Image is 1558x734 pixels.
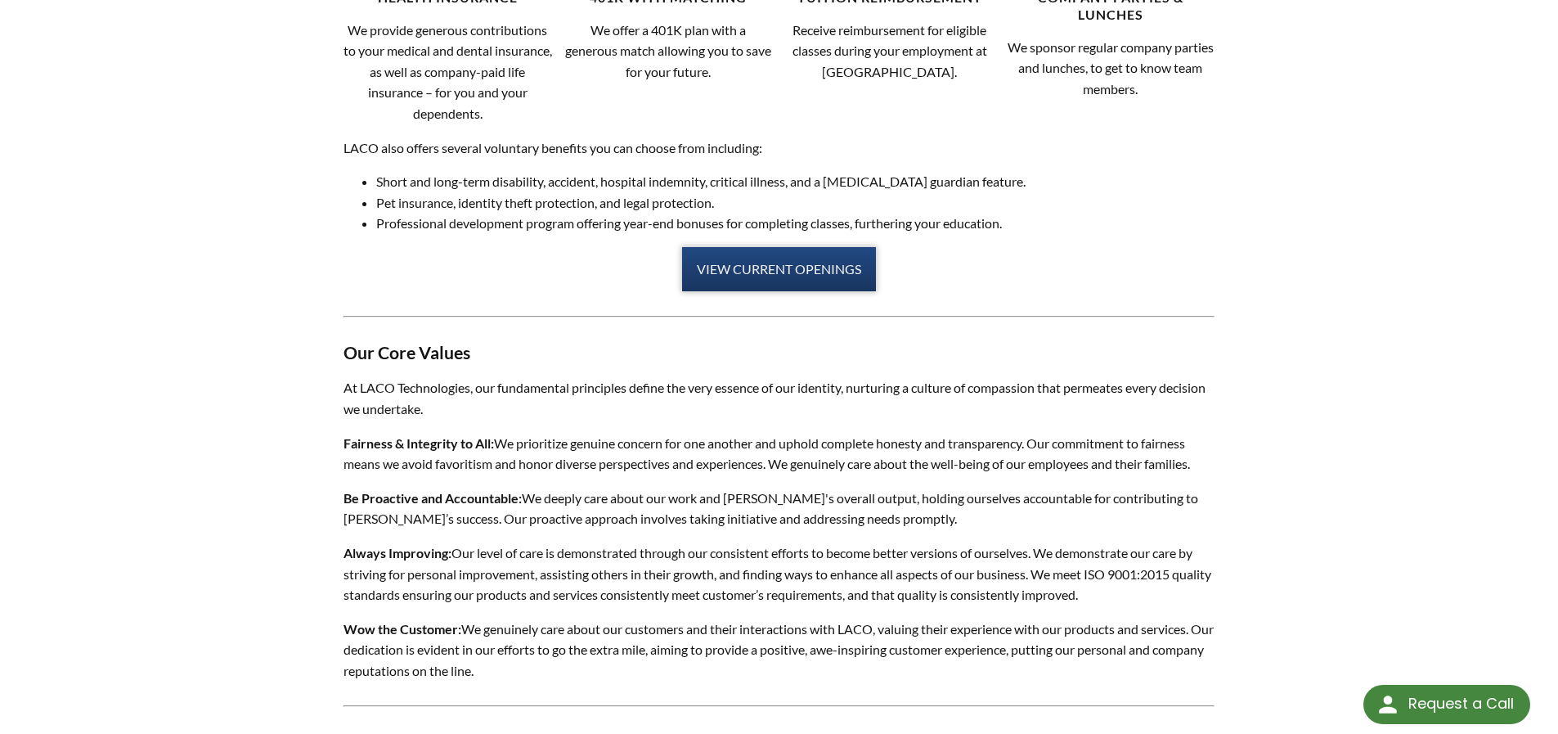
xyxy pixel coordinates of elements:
p: We provide generous contributions to your medical and dental insurance, as well as company-paid l... [343,20,552,124]
li: Pet insurance, identity theft protection, and legal protection. [376,192,1215,214]
li: Professional development program offering year-end bonuses for completing classes, furthering you... [376,213,1215,234]
p: We prioritize genuine concern for one another and uphold complete honesty and transparency. Our c... [343,433,1215,475]
p: We sponsor regular company parties and lunches, to get to know team members. [1006,37,1215,100]
p: LACO also offers several voluntary benefits you can choose from including: [343,137,1215,159]
strong: Be Proactive and Accountable: [343,490,522,506]
p: We genuinely care about our customers and their interactions with LACO, valuing their experience ... [343,619,1215,682]
strong: Wow the Customer: [343,621,461,637]
a: VIEW CURRENT OPENINGS [682,247,876,291]
strong: Always Improving: [343,545,451,561]
p: At LACO Technologies, our fundamental principles define the very essence of our identity, nurturi... [343,377,1215,419]
p: Our level of care is demonstrated through our consistent efforts to become better versions of our... [343,543,1215,606]
strong: Fairness & Integrity to All: [343,435,494,451]
img: round button [1375,691,1401,718]
div: Request a Call [1363,685,1530,724]
div: Request a Call [1408,685,1514,723]
li: Short and long-term disability, accident, hospital indemnity, critical illness, and a [MEDICAL_DA... [376,171,1215,192]
h3: Our Core Values [343,342,1215,365]
p: Receive reimbursement for eligible classes during your employment at [GEOGRAPHIC_DATA]. [785,20,994,83]
p: We deeply care about our work and [PERSON_NAME]'s overall output, holding ourselves accountable f... [343,488,1215,529]
p: We offer a 401K plan with a generous match allowing you to save for your future. [564,20,773,83]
